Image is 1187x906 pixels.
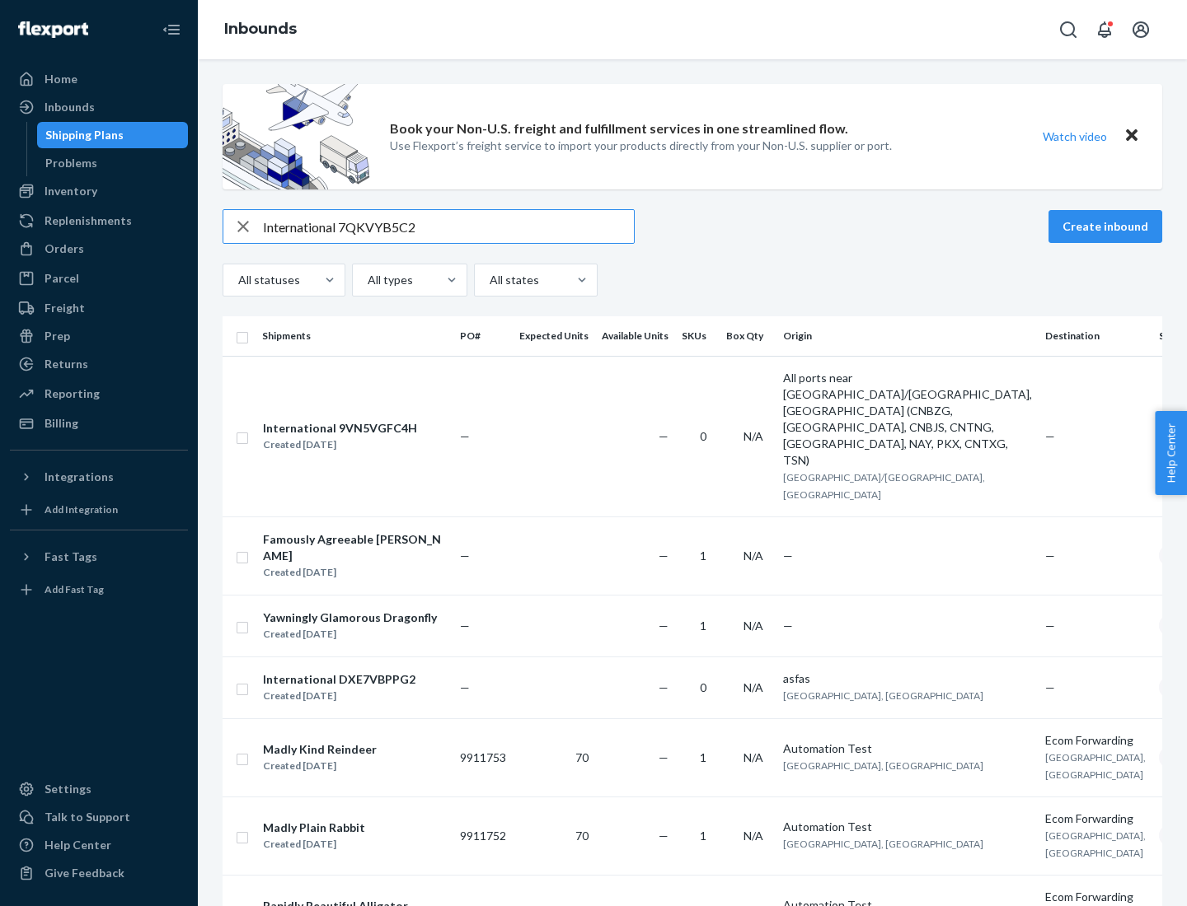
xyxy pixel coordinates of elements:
[45,502,118,516] div: Add Integration
[783,471,985,501] span: [GEOGRAPHIC_DATA]/[GEOGRAPHIC_DATA], [GEOGRAPHIC_DATA]
[1045,429,1055,443] span: —
[45,127,124,143] div: Shipping Plans
[45,183,97,199] div: Inventory
[10,464,188,490] button: Integrations
[45,71,77,87] div: Home
[575,750,589,764] span: 70
[1155,411,1187,495] span: Help Center
[783,670,1032,687] div: asfas
[453,796,513,875] td: 9911752
[45,300,85,316] div: Freight
[45,469,114,485] div: Integrations
[10,323,188,349] a: Prep
[659,680,669,694] span: —
[488,272,490,288] input: All states
[659,750,669,764] span: —
[783,759,983,772] span: [GEOGRAPHIC_DATA], [GEOGRAPHIC_DATA]
[700,429,706,443] span: 0
[460,680,470,694] span: —
[744,619,763,633] span: N/A
[783,370,1032,469] div: All ports near [GEOGRAPHIC_DATA]/[GEOGRAPHIC_DATA], [GEOGRAPHIC_DATA] (CNBZG, [GEOGRAPHIC_DATA], ...
[263,626,437,642] div: Created [DATE]
[263,671,415,688] div: International DXE7VBPPG2
[263,741,377,758] div: Madly Kind Reindeer
[263,820,365,836] div: Madly Plain Rabbit
[45,155,97,171] div: Problems
[10,804,188,830] a: Talk to Support
[211,6,310,54] ol: breadcrumbs
[700,549,706,563] span: 1
[1045,810,1146,827] div: Ecom Forwarding
[263,609,437,626] div: Yawningly Glamorous Dragonfly
[263,437,417,453] div: Created [DATE]
[10,832,188,858] a: Help Center
[1045,732,1146,749] div: Ecom Forwarding
[700,680,706,694] span: 0
[1124,13,1157,46] button: Open account menu
[390,119,848,138] p: Book your Non-U.S. freight and fulfillment services in one streamlined flow.
[675,316,720,356] th: SKUs
[1045,889,1146,905] div: Ecom Forwarding
[390,138,892,154] p: Use Flexport’s freight service to import your products directly from your Non-U.S. supplier or port.
[10,497,188,523] a: Add Integration
[263,531,446,564] div: Famously Agreeable [PERSON_NAME]
[744,750,763,764] span: N/A
[1052,13,1085,46] button: Open Search Box
[783,689,983,702] span: [GEOGRAPHIC_DATA], [GEOGRAPHIC_DATA]
[263,836,365,852] div: Created [DATE]
[1121,124,1142,148] button: Close
[659,429,669,443] span: —
[45,781,91,797] div: Settings
[45,328,70,344] div: Prep
[700,750,706,764] span: 1
[460,429,470,443] span: —
[224,20,297,38] a: Inbounds
[10,295,188,321] a: Freight
[10,544,188,570] button: Fast Tags
[460,619,470,633] span: —
[720,316,776,356] th: Box Qty
[783,549,793,563] span: —
[155,13,188,46] button: Close Navigation
[453,316,513,356] th: PO#
[45,356,88,372] div: Returns
[575,829,589,843] span: 70
[744,549,763,563] span: N/A
[1049,210,1162,243] button: Create inbound
[45,99,95,115] div: Inbounds
[18,21,88,38] img: Flexport logo
[263,564,446,581] div: Created [DATE]
[10,577,188,603] a: Add Fast Tag
[783,838,983,850] span: [GEOGRAPHIC_DATA], [GEOGRAPHIC_DATA]
[1045,680,1055,694] span: —
[1045,619,1055,633] span: —
[10,236,188,262] a: Orders
[37,150,189,176] a: Problems
[263,210,634,243] input: Search inbounds by name, destination, msku...
[700,829,706,843] span: 1
[1045,751,1146,781] span: [GEOGRAPHIC_DATA], [GEOGRAPHIC_DATA]
[659,619,669,633] span: —
[237,272,238,288] input: All statuses
[10,208,188,234] a: Replenishments
[744,680,763,694] span: N/A
[366,272,368,288] input: All types
[776,316,1039,356] th: Origin
[45,582,104,596] div: Add Fast Tag
[1039,316,1152,356] th: Destination
[1045,829,1146,859] span: [GEOGRAPHIC_DATA], [GEOGRAPHIC_DATA]
[10,94,188,120] a: Inbounds
[453,718,513,796] td: 9911753
[45,415,78,432] div: Billing
[783,740,1032,757] div: Automation Test
[263,420,417,437] div: International 9VN5VGFC4H
[700,619,706,633] span: 1
[659,549,669,563] span: —
[10,178,188,204] a: Inventory
[45,837,111,853] div: Help Center
[744,429,763,443] span: N/A
[10,351,188,377] a: Returns
[513,316,595,356] th: Expected Units
[37,122,189,148] a: Shipping Plans
[45,865,124,881] div: Give Feedback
